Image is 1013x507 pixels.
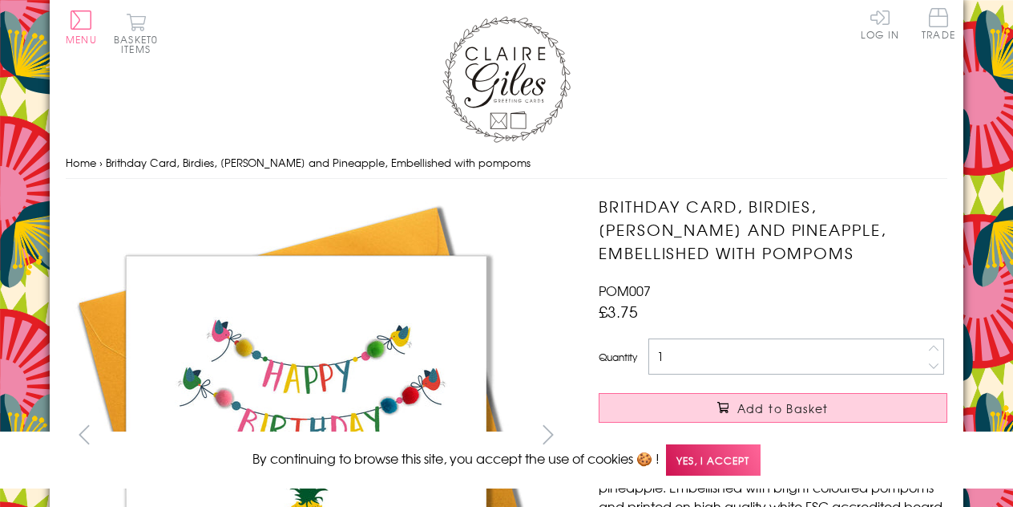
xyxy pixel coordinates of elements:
[531,416,567,452] button: next
[599,350,637,364] label: Quantity
[599,393,947,423] button: Add to Basket
[922,8,955,43] a: Trade
[922,8,955,39] span: Trade
[66,416,102,452] button: prev
[106,155,531,170] span: Brithday Card, Birdies, [PERSON_NAME] and Pineapple, Embellished with pompoms
[599,195,947,264] h1: Brithday Card, Birdies, [PERSON_NAME] and Pineapple, Embellished with pompoms
[442,16,571,143] img: Claire Giles Greetings Cards
[66,147,947,180] nav: breadcrumbs
[599,281,651,300] span: POM007
[666,444,761,476] span: Yes, I accept
[121,32,158,56] span: 0 items
[861,8,899,39] a: Log In
[66,32,97,47] span: Menu
[66,10,97,44] button: Menu
[99,155,103,170] span: ›
[737,400,829,416] span: Add to Basket
[599,300,638,322] span: £3.75
[114,13,158,54] button: Basket0 items
[66,155,96,170] a: Home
